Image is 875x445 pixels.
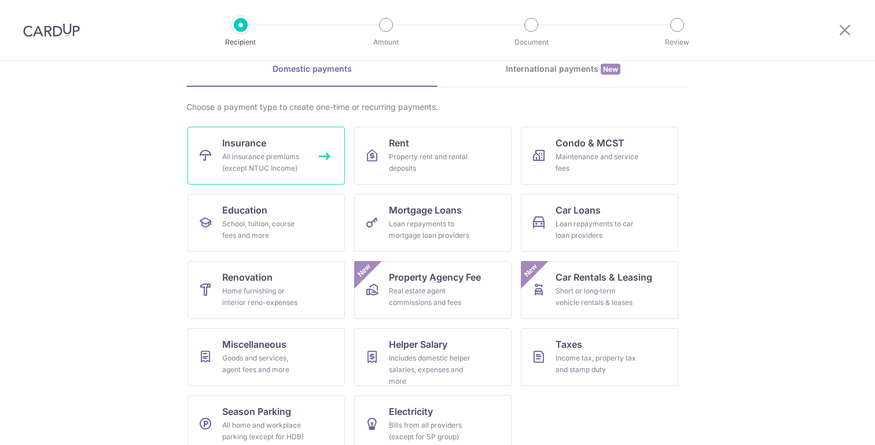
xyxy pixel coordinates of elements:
[556,337,582,351] span: Taxes
[521,261,678,319] a: Car Rentals & LeasingShort or long‑term vehicle rentals & leasesNew
[556,352,639,376] div: Income tax, property tax and stamp duty
[354,127,512,185] a: RentProperty rent and rental deposits
[389,203,462,217] span: Mortgage Loans
[186,63,437,75] div: Domestic payments
[556,136,624,150] span: Condo & MCST
[186,101,689,113] div: Choose a payment type to create one-time or recurring payments.
[343,36,429,48] p: Amount
[222,352,306,376] div: Goods and services, agent fees and more
[389,352,472,387] div: Includes domestic helper salaries, expenses and more
[634,36,720,48] p: Review
[222,337,286,351] span: Miscellaneous
[222,420,306,443] div: All home and workplace parking (except for HDB)
[389,136,409,150] span: Rent
[521,328,678,386] a: TaxesIncome tax, property tax and stamp duty
[222,270,273,284] span: Renovation
[556,270,652,284] span: Car Rentals & Leasing
[556,203,601,217] span: Car Loans
[389,151,472,174] div: Property rent and rental deposits
[187,194,345,252] a: EducationSchool, tuition, course fees and more
[187,328,345,386] a: MiscellaneousGoods and services, agent fees and more
[521,194,678,252] a: Car LoansLoan repayments to car loan providers
[222,285,306,308] div: Home furnishing or interior reno-expenses
[354,261,512,319] a: Property Agency FeeReal estate agent commissions and feesNew
[222,136,266,150] span: Insurance
[389,218,472,241] div: Loan repayments to mortgage loan providers
[198,36,284,48] p: Recipient
[521,127,678,185] a: Condo & MCSTMaintenance and service fees
[601,64,620,75] span: New
[389,404,433,418] span: Electricity
[389,420,472,443] div: Bills from all providers (except for SP group)
[521,261,541,280] span: New
[354,328,512,386] a: Helper SalaryIncludes domestic helper salaries, expenses and more
[556,151,639,174] div: Maintenance and service fees
[187,261,345,319] a: RenovationHome furnishing or interior reno-expenses
[389,270,481,284] span: Property Agency Fee
[222,203,267,217] span: Education
[389,337,447,351] span: Helper Salary
[187,127,345,185] a: InsuranceAll insurance premiums (except NTUC Income)
[488,36,574,48] p: Document
[222,404,291,418] span: Season Parking
[354,194,512,252] a: Mortgage LoansLoan repayments to mortgage loan providers
[437,63,689,75] div: International payments
[389,285,472,308] div: Real estate agent commissions and fees
[23,23,80,37] img: CardUp
[222,151,306,174] div: All insurance premiums (except NTUC Income)
[222,218,306,241] div: School, tuition, course fees and more
[355,261,374,280] span: New
[556,285,639,308] div: Short or long‑term vehicle rentals & leases
[556,218,639,241] div: Loan repayments to car loan providers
